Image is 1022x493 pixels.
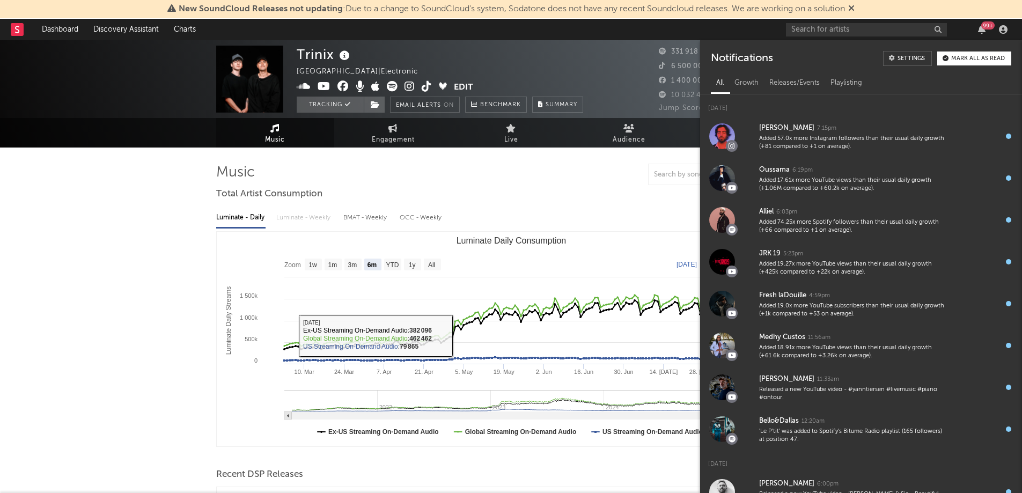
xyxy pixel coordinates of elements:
div: 6:19pm [792,166,813,174]
text: [DATE] [677,261,697,268]
div: 6:03pm [776,208,797,216]
div: Added 17.61x more YouTube views than their usual daily growth (+1.06M compared to +60.2k on avera... [759,176,948,193]
a: JRK 195:23pmAdded 19.27x more YouTube views than their usual daily growth (+425k compared to +22k... [700,241,1022,283]
span: Live [504,134,518,146]
text: 1 500k [239,292,258,299]
text: 500k [245,336,258,342]
div: JRK 19 [759,247,781,260]
div: [PERSON_NAME] [759,373,814,386]
a: [PERSON_NAME]11:33amReleased a new YouTube video - #yanntiersen #livemusic #piano #ontour. [700,366,1022,408]
span: 331 918 [659,48,699,55]
a: Playlists/Charts [688,118,806,148]
a: Live [452,118,570,148]
div: 6:00pm [817,480,839,488]
div: Released a new YouTube video - #yanntiersen #livemusic #piano #ontour. [759,386,948,402]
div: Mark all as read [951,56,1005,62]
text: Ex-US Streaming On-Demand Audio [328,428,439,436]
a: Oussama6:19pmAdded 17.61x more YouTube views than their usual daily growth (+1.06M compared to +6... [700,157,1022,199]
div: Oussama [759,164,790,176]
button: Email AlertsOn [390,97,460,113]
button: 99+ [978,25,986,34]
div: Luminate - Daily [216,209,266,227]
text: 1m [328,261,337,269]
div: 12:20am [802,417,825,425]
span: 6 500 000 [659,63,708,70]
text: YTD [386,261,399,269]
text: 10. Mar [294,369,314,375]
text: 14. [DATE] [649,369,678,375]
button: Summary [532,97,583,113]
span: Jump Score: 83.3 [659,105,722,112]
div: 11:56am [808,334,830,342]
div: [GEOGRAPHIC_DATA] | Electronic [297,65,430,78]
button: Mark all as read [937,51,1011,65]
text: Zoom [284,261,301,269]
text: 1y [408,261,415,269]
a: Benchmark [465,97,527,113]
div: Added 19.0x more YouTube subscribers than their usual daily growth (+1k compared to +53 on average). [759,302,948,319]
div: Medhy Custos [759,331,805,344]
div: [DATE] [700,450,1022,471]
div: Playlisting [825,74,867,92]
a: Engagement [334,118,452,148]
button: Edit [454,81,473,94]
div: [DATE] [700,94,1022,115]
span: : Due to a change to SoundCloud's system, Sodatone does not have any recent Soundcloud releases. ... [179,5,845,13]
a: Fresh laDouille4:59pmAdded 19.0x more YouTube subscribers than their usual daily growth (+1k comp... [700,283,1022,325]
a: Medhy Custos11:56amAdded 18.91x more YouTube views than their usual daily growth (+61.6k compared... [700,325,1022,366]
span: Summary [546,102,577,108]
span: 10 032 412 Monthly Listeners [659,92,775,99]
span: Total Artist Consumption [216,188,322,201]
a: Charts [166,19,203,40]
div: Added 74.25x more Spotify followers than their usual daily growth (+66 compared to +1 on average). [759,218,948,235]
text: All [428,261,435,269]
div: Added 19.27x more YouTube views than their usual daily growth (+425k compared to +22k on average). [759,260,948,277]
div: 99 + [981,21,995,30]
div: 'Le P'tit' was added to Spotify's Bitume Radio playlist (165 followers) at position 47. [759,428,948,444]
span: Music [265,134,285,146]
div: 7:15pm [817,124,836,133]
em: On [444,102,454,108]
text: 1 000k [239,314,258,321]
a: [PERSON_NAME]7:15pmAdded 57.0x more Instagram followers than their usual daily growth (+81 compar... [700,115,1022,157]
text: 24. Mar [334,369,354,375]
div: [PERSON_NAME] [759,122,814,135]
span: Benchmark [480,99,521,112]
div: Trinix [297,46,352,63]
div: Added 57.0x more Instagram followers than their usual daily growth (+81 compared to +1 on average). [759,135,948,151]
div: Alliel [759,205,774,218]
input: Search for artists [786,23,947,36]
text: US Streaming On-Demand Audio [602,428,703,436]
span: Dismiss [848,5,855,13]
text: 0 [254,357,257,364]
text: Global Streaming On-Demand Audio [465,428,576,436]
span: Engagement [372,134,415,146]
text: 1w [308,261,317,269]
text: 28. [DATE] [689,369,717,375]
span: Audience [613,134,645,146]
text: 6m [367,261,376,269]
input: Search by song name or URL [649,171,762,179]
text: Luminate Daily Streams [224,286,232,355]
a: Music [216,118,334,148]
a: Bello&Dallas12:20am'Le P'tit' was added to Spotify's Bitume Radio playlist (165 followers) at pos... [700,408,1022,450]
a: Dashboard [34,19,86,40]
div: Releases/Events [764,74,825,92]
button: Tracking [297,97,364,113]
span: New SoundCloud Releases not updating [179,5,343,13]
text: 5. May [455,369,473,375]
text: 19. May [493,369,514,375]
text: 2. Jun [535,369,552,375]
div: 11:33am [817,376,839,384]
a: Audience [570,118,688,148]
div: OCC - Weekly [400,209,443,227]
div: Settings [898,56,925,62]
div: BMAT - Weekly [343,209,389,227]
a: Alliel6:03pmAdded 74.25x more Spotify followers than their usual daily growth (+66 compared to +1... [700,199,1022,241]
span: Recent DSP Releases [216,468,303,481]
svg: Luminate Daily Consumption [217,232,806,446]
a: Discovery Assistant [86,19,166,40]
text: 30. Jun [614,369,633,375]
div: Fresh laDouille [759,289,806,302]
text: 16. Jun [574,369,593,375]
